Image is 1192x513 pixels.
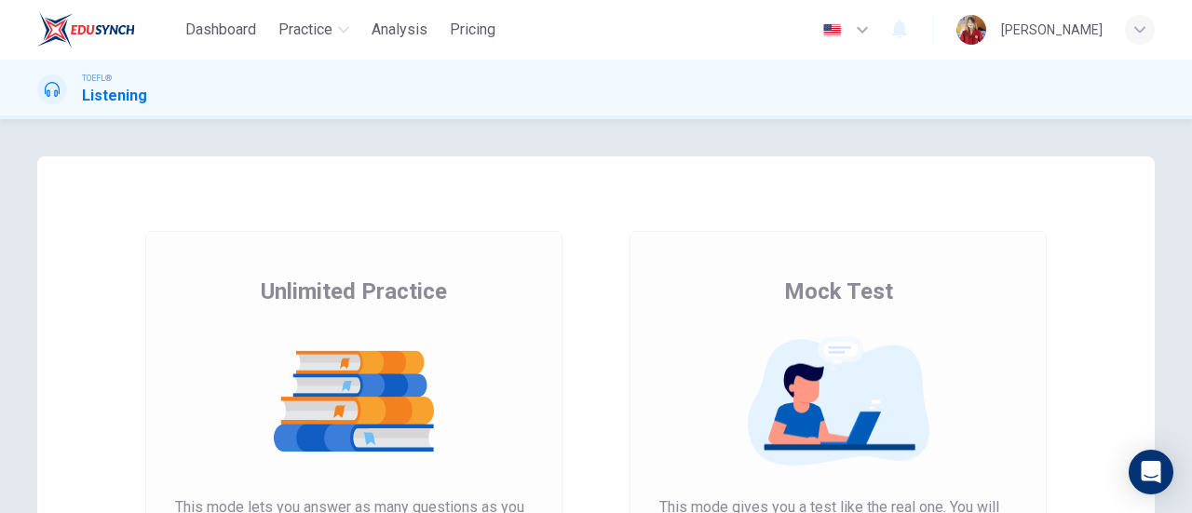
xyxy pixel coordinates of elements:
span: Mock Test [784,277,893,306]
span: Analysis [372,19,427,41]
span: Dashboard [185,19,256,41]
button: Dashboard [178,13,264,47]
img: en [820,23,844,37]
span: TOEFL® [82,72,112,85]
button: Pricing [442,13,503,47]
span: Pricing [450,19,495,41]
div: [PERSON_NAME] [1001,19,1103,41]
span: Unlimited Practice [261,277,447,306]
h1: Listening [82,85,147,107]
img: EduSynch logo [37,11,135,48]
img: Profile picture [956,15,986,45]
span: Practice [278,19,332,41]
div: Open Intercom Messenger [1129,450,1173,494]
button: Analysis [364,13,435,47]
a: EduSynch logo [37,11,178,48]
button: Practice [271,13,357,47]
